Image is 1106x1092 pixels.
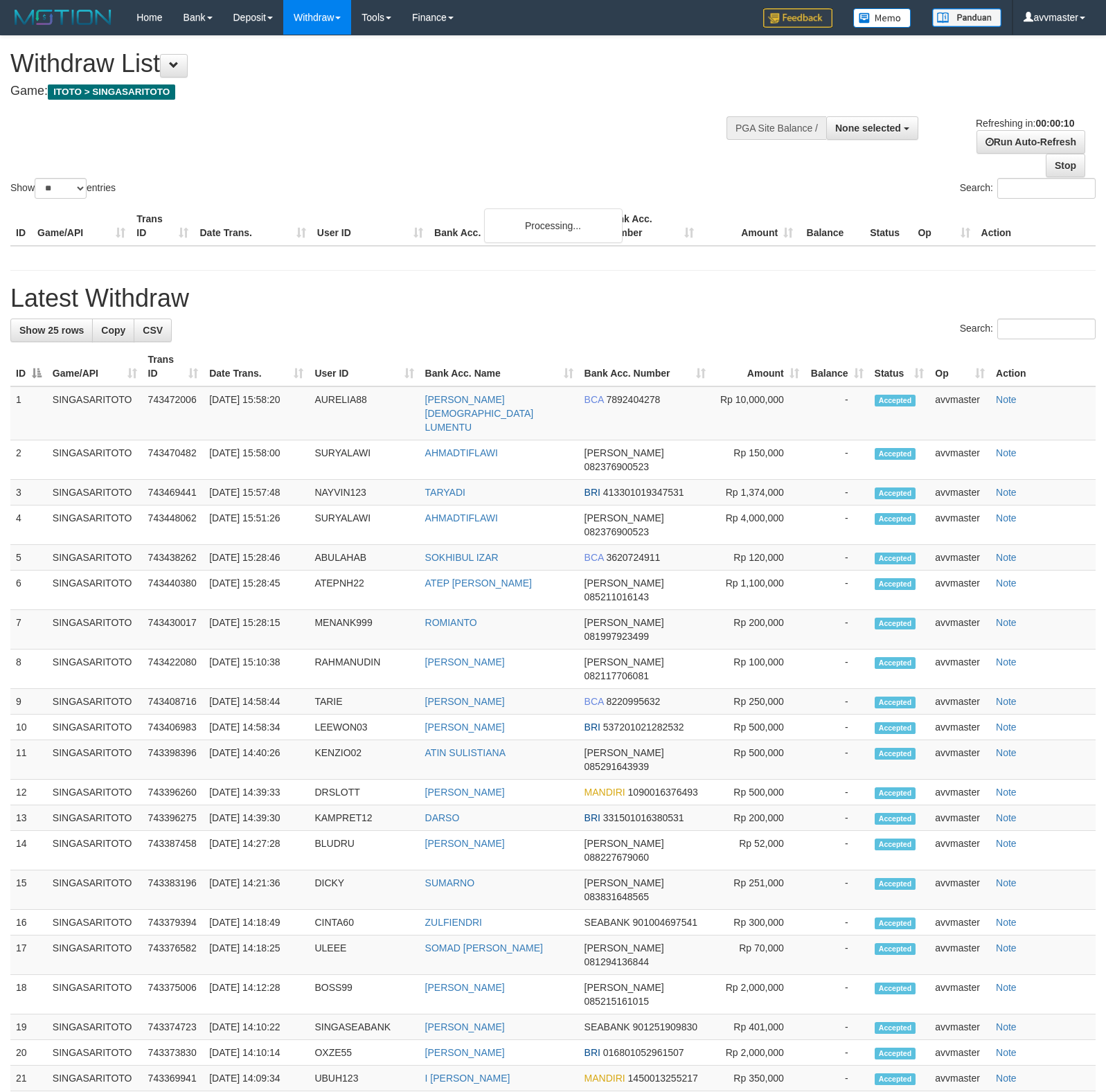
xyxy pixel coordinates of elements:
[929,805,990,831] td: avvmaster
[143,650,204,689] td: 743422080
[425,917,482,928] a: ZULFIENDRI
[10,740,47,780] td: 11
[711,975,804,1014] td: Rp 2,000,000
[711,715,804,740] td: Rp 500,000
[143,505,204,545] td: 743448062
[47,975,143,1014] td: SINGASARITOTO
[47,1014,143,1040] td: SINGASARITOTO
[600,206,699,246] th: Bank Acc. Number
[309,805,419,831] td: KAMPRET12
[47,805,143,831] td: SINGASARITOTO
[799,206,864,246] th: Balance
[309,347,419,386] th: User ID: activate to sort column ascending
[47,936,143,975] td: SINGASARITOTO
[47,571,143,610] td: SINGASARITOTO
[47,870,143,910] td: SINGASARITOTO
[875,448,916,460] span: Accepted
[929,780,990,805] td: avvmaster
[996,877,1017,888] a: Note
[929,1014,990,1040] td: avvmaster
[929,571,990,610] td: avvmaster
[134,319,172,342] a: CSV
[143,610,204,650] td: 743430017
[996,394,1017,405] a: Note
[47,545,143,571] td: SINGASARITOTO
[875,553,916,564] span: Accepted
[585,877,664,888] span: [PERSON_NAME]
[585,512,664,523] span: [PERSON_NAME]
[10,1014,47,1040] td: 19
[585,747,664,758] span: [PERSON_NAME]
[143,910,204,936] td: 743379394
[10,650,47,689] td: 8
[929,689,990,715] td: avvmaster
[805,715,869,740] td: -
[585,852,649,863] span: Copy 088227679060 to clipboard
[726,116,826,140] div: PGA Site Balance /
[10,936,47,975] td: 17
[585,631,649,642] span: Copy 081997923499 to clipboard
[425,1047,505,1058] a: [PERSON_NAME]
[425,787,505,798] a: [PERSON_NAME]
[143,347,204,386] th: Trans ID: activate to sort column ascending
[204,975,309,1014] td: [DATE] 14:12:28
[204,689,309,715] td: [DATE] 14:58:44
[585,722,600,733] span: BRI
[309,1014,419,1040] td: SINGASEABANK
[10,347,47,386] th: ID: activate to sort column descending
[420,347,579,386] th: Bank Acc. Name: activate to sort column ascending
[997,178,1096,199] input: Search:
[711,545,804,571] td: Rp 120,000
[929,936,990,975] td: avvmaster
[10,50,724,78] h1: Withdraw List
[805,910,869,936] td: -
[309,715,419,740] td: LEEWON03
[585,838,664,849] span: [PERSON_NAME]
[711,805,804,831] td: Rp 200,000
[47,505,143,545] td: SINGASARITOTO
[805,805,869,831] td: -
[996,696,1017,707] a: Note
[204,780,309,805] td: [DATE] 14:39:33
[143,805,204,831] td: 743396275
[585,696,604,707] span: BCA
[10,571,47,610] td: 6
[853,8,911,28] img: Button%20Memo.svg
[10,545,47,571] td: 5
[711,831,804,870] td: Rp 52,000
[309,780,419,805] td: DRSLOTT
[309,386,419,440] td: AURELIA88
[47,480,143,505] td: SINGASARITOTO
[47,610,143,650] td: SINGASARITOTO
[47,440,143,480] td: SINGASARITOTO
[875,697,916,708] span: Accepted
[805,610,869,650] td: -
[10,910,47,936] td: 16
[309,831,419,870] td: BLUDRU
[143,715,204,740] td: 743406983
[47,831,143,870] td: SINGASARITOTO
[603,812,684,823] span: Copy 331501016380531 to clipboard
[711,347,804,386] th: Amount: activate to sort column ascending
[997,319,1096,339] input: Search:
[143,545,204,571] td: 743438262
[309,870,419,910] td: DICKY
[10,780,47,805] td: 12
[585,761,649,772] span: Copy 085291643939 to clipboard
[711,571,804,610] td: Rp 1,100,000
[929,386,990,440] td: avvmaster
[711,870,804,910] td: Rp 251,000
[929,910,990,936] td: avvmaster
[425,578,532,589] a: ATEP [PERSON_NAME]
[929,480,990,505] td: avvmaster
[19,325,84,336] span: Show 25 rows
[425,942,543,954] a: SOMAD [PERSON_NAME]
[1035,118,1074,129] strong: 00:00:10
[204,936,309,975] td: [DATE] 14:18:25
[143,1014,204,1040] td: 743374723
[143,975,204,1014] td: 743375006
[606,696,660,707] span: Copy 8220995632 to clipboard
[204,910,309,936] td: [DATE] 14:18:49
[309,545,419,571] td: ABULAHAB
[143,480,204,505] td: 743469441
